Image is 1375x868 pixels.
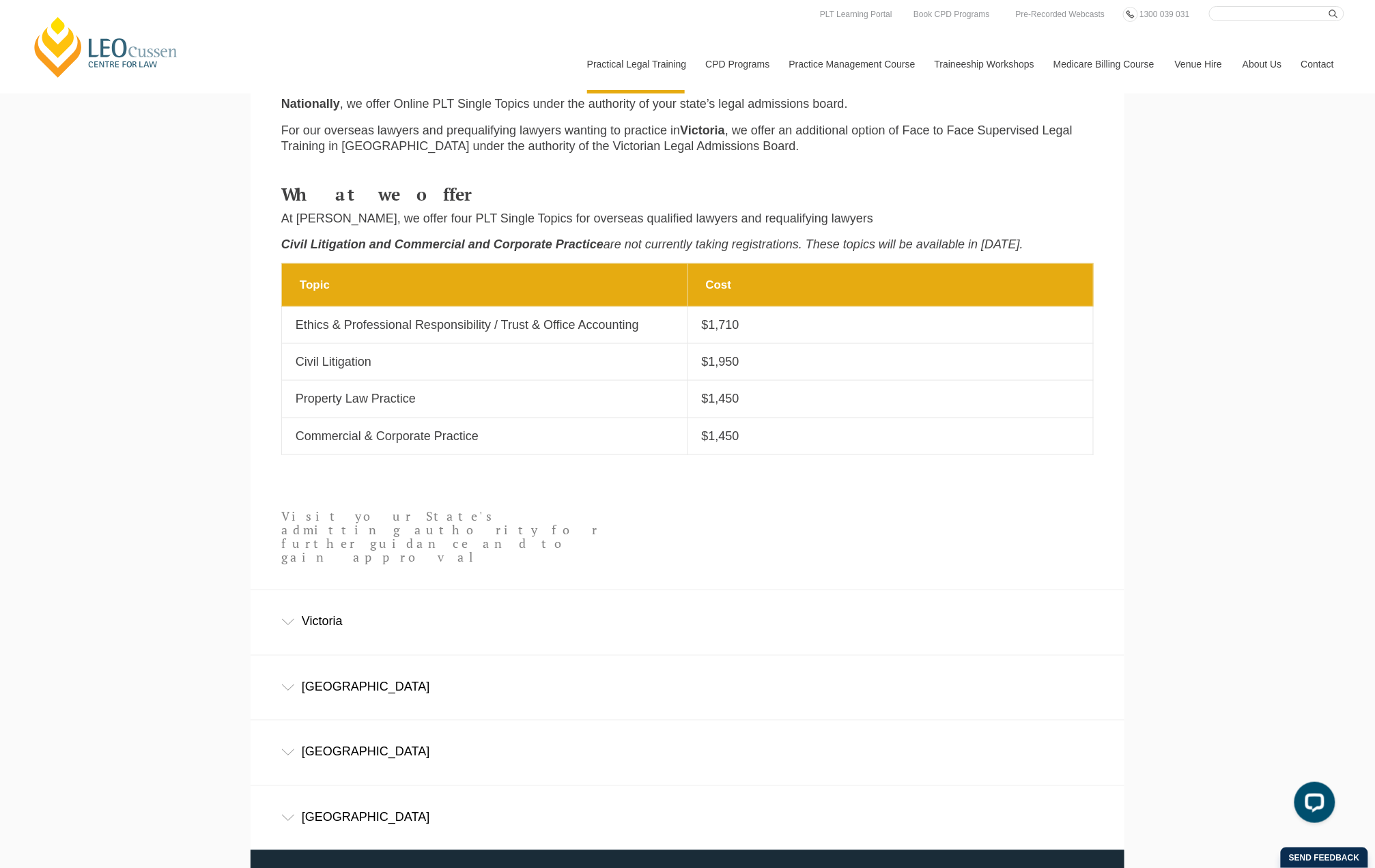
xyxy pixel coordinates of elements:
[31,15,182,79] a: [PERSON_NAME] Centre for Law
[1043,35,1165,93] a: Medicare Billing Course
[281,211,1094,227] p: At [PERSON_NAME], we offer four PLT Single Topics for overseas qualified lawyers and requalifying...
[1139,10,1189,19] span: 1300 039 031
[251,721,1124,784] div: [GEOGRAPHIC_DATA]
[282,263,688,306] th: Topic
[1136,7,1193,22] a: 1300 039 031
[1232,35,1291,93] a: About Us
[296,354,674,370] p: Civil Litigation
[910,7,993,22] a: Book CPD Programs
[281,510,608,564] p: Visit your State's admitting authority for further guidance and to gain approval
[281,96,1094,112] p: , we offer Online PLT Single Topics under the authority of your state’s legal admissions board.
[251,590,1124,654] div: Victoria
[702,429,1080,444] p: $1,450
[779,35,924,93] a: Practice Management Course
[604,237,1023,251] em: are not currently taking registrations. These topics will be available in [DATE].
[577,35,696,93] a: Practical Legal Training
[281,97,340,111] strong: Nationally
[702,391,1080,407] p: $1,450
[296,391,674,407] p: Property Law Practice
[924,35,1043,93] a: Traineeship Workshops
[1284,777,1341,834] iframe: LiveChat chat widget
[296,317,674,333] p: Ethics & Professional Responsibility / Trust & Office Accounting
[251,786,1124,850] div: [GEOGRAPHIC_DATA]
[817,7,896,22] a: PLT Learning Portal
[687,263,1094,306] th: Cost
[702,354,1080,370] p: $1,950
[1012,7,1109,22] a: Pre-Recorded Webcasts
[281,183,476,205] strong: What we offer
[251,656,1124,719] div: [GEOGRAPHIC_DATA]
[281,123,1094,155] p: For our overseas lawyers and prequalifying lawyers wanting to practice in , we offer an additiona...
[281,237,604,251] em: Civil Litigation and Commercial and Corporate Practice
[1165,35,1232,93] a: Venue Hire
[702,317,1080,333] p: $1,710
[695,35,778,93] a: CPD Programs
[680,124,725,137] strong: Victoria
[296,429,674,444] p: Commercial & Corporate Practice
[1291,35,1344,93] a: Contact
